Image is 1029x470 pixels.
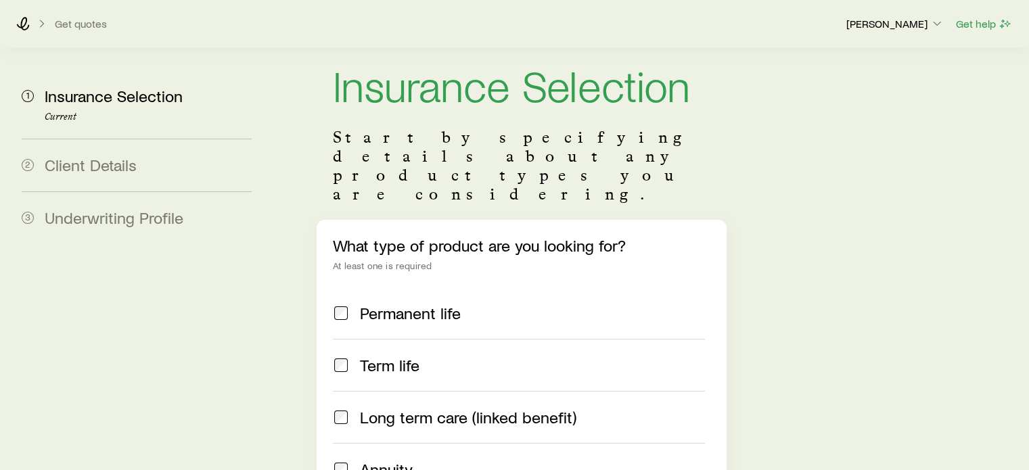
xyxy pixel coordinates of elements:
[333,260,710,271] div: At least one is required
[45,86,183,105] span: Insurance Selection
[45,112,252,122] p: Current
[22,159,34,171] span: 2
[45,155,137,174] span: Client Details
[333,63,710,106] h1: Insurance Selection
[333,236,710,255] p: What type of product are you looking for?
[334,306,348,320] input: Permanent life
[846,17,944,30] p: [PERSON_NAME]
[955,16,1013,32] button: Get help
[22,212,34,224] span: 3
[45,208,183,227] span: Underwriting Profile
[334,410,348,424] input: Long term care (linked benefit)
[22,90,34,102] span: 1
[360,408,576,427] span: Long term care (linked benefit)
[334,358,348,372] input: Term life
[333,128,710,204] p: Start by specifying details about any product types you are considering.
[360,356,419,375] span: Term life
[54,18,108,30] button: Get quotes
[846,16,944,32] button: [PERSON_NAME]
[360,304,461,323] span: Permanent life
